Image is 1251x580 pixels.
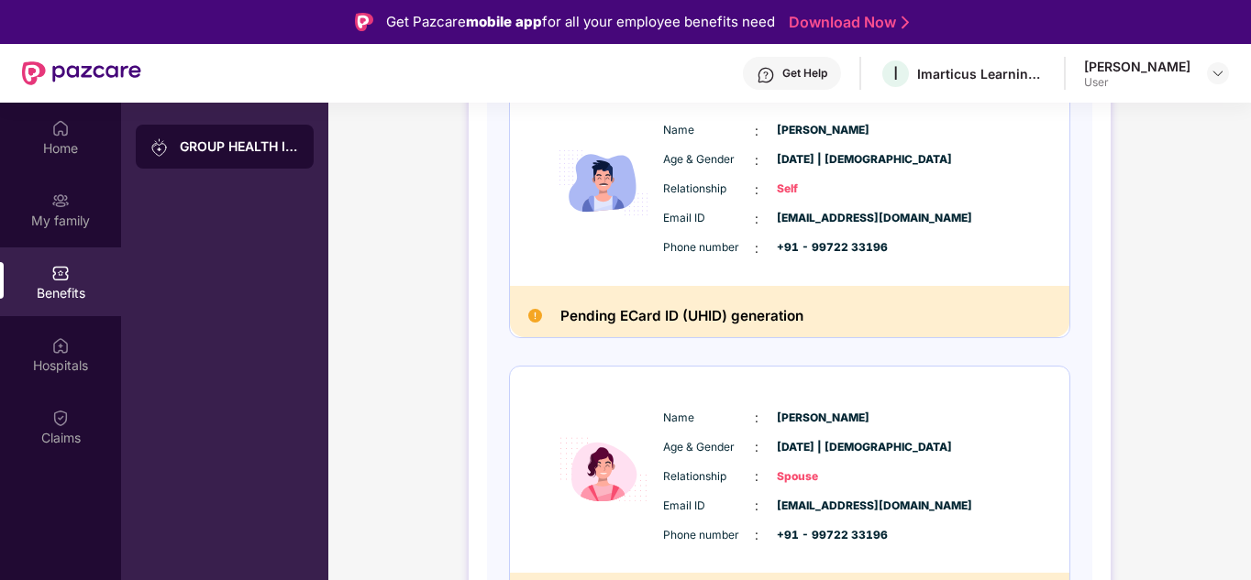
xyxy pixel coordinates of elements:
div: Get Help [782,66,827,81]
img: svg+xml;base64,PHN2ZyBpZD0iRHJvcGRvd24tMzJ4MzIiIHhtbG5zPSJodHRwOi8vd3d3LnczLm9yZy8yMDAwL3N2ZyIgd2... [1211,66,1225,81]
span: Relationship [663,468,755,486]
span: [EMAIL_ADDRESS][DOMAIN_NAME] [777,498,869,515]
div: Imarticus Learning Private Limited [917,65,1046,82]
h2: Pending ECard ID (UHID) generation [560,304,803,328]
span: Phone number [663,527,755,544]
strong: mobile app [466,13,542,30]
img: New Pazcare Logo [22,61,141,85]
img: svg+xml;base64,PHN2ZyBpZD0iQmVuZWZpdHMiIHhtbG5zPSJodHRwOi8vd3d3LnczLm9yZy8yMDAwL3N2ZyIgd2lkdGg9Ij... [51,264,70,282]
img: Stroke [902,13,909,32]
img: svg+xml;base64,PHN2ZyBpZD0iQ2xhaW0iIHhtbG5zPSJodHRwOi8vd3d3LnczLm9yZy8yMDAwL3N2ZyIgd2lkdGg9IjIwIi... [51,409,70,427]
div: User [1084,75,1190,90]
span: : [755,180,758,200]
img: Logo [355,13,373,31]
span: : [755,238,758,258]
span: : [755,525,758,545]
span: : [755,209,758,229]
div: GROUP HEALTH INSURANCE [180,137,299,156]
span: : [755,150,758,170]
span: Relationship [663,181,755,198]
span: Self [777,181,869,198]
img: svg+xml;base64,PHN2ZyBpZD0iSGVscC0zMngzMiIgeG1sbnM9Imh0dHA6Ly93d3cudzMub3JnLzIwMDAvc3ZnIiB3aWR0aD... [757,66,775,84]
span: [PERSON_NAME] [777,410,869,427]
a: Download Now [789,13,903,32]
span: : [755,466,758,487]
span: Age & Gender [663,151,755,169]
div: Get Pazcare for all your employee benefits need [386,11,775,33]
img: svg+xml;base64,PHN2ZyBpZD0iSG9tZSIgeG1sbnM9Imh0dHA6Ly93d3cudzMub3JnLzIwMDAvc3ZnIiB3aWR0aD0iMjAiIG... [51,119,70,137]
div: [PERSON_NAME] [1084,58,1190,75]
span: +91 - 99722 33196 [777,239,869,257]
span: Email ID [663,210,755,227]
span: Name [663,410,755,427]
img: icon [548,105,659,260]
img: svg+xml;base64,PHN2ZyB3aWR0aD0iMjAiIGhlaWdodD0iMjAiIHZpZXdCb3g9IjAgMCAyMCAyMCIgZmlsbD0ibm9uZSIgeG... [51,192,70,210]
span: I [893,62,898,84]
span: [DATE] | [DEMOGRAPHIC_DATA] [777,439,869,456]
span: Age & Gender [663,439,755,456]
span: Phone number [663,239,755,257]
span: Spouse [777,468,869,486]
span: [PERSON_NAME] [777,122,869,139]
span: Name [663,122,755,139]
span: [DATE] | [DEMOGRAPHIC_DATA] [777,151,869,169]
span: Email ID [663,498,755,515]
img: icon [548,392,659,547]
span: [EMAIL_ADDRESS][DOMAIN_NAME] [777,210,869,227]
img: svg+xml;base64,PHN2ZyBpZD0iSG9zcGl0YWxzIiB4bWxucz0iaHR0cDovL3d3dy53My5vcmcvMjAwMC9zdmciIHdpZHRoPS... [51,336,70,355]
span: : [755,437,758,457]
span: +91 - 99722 33196 [777,527,869,544]
span: : [755,121,758,141]
span: : [755,408,758,428]
img: svg+xml;base64,PHN2ZyB3aWR0aD0iMjAiIGhlaWdodD0iMjAiIHZpZXdCb3g9IjAgMCAyMCAyMCIgZmlsbD0ibm9uZSIgeG... [150,138,169,157]
span: : [755,496,758,516]
img: Pending [528,309,542,323]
